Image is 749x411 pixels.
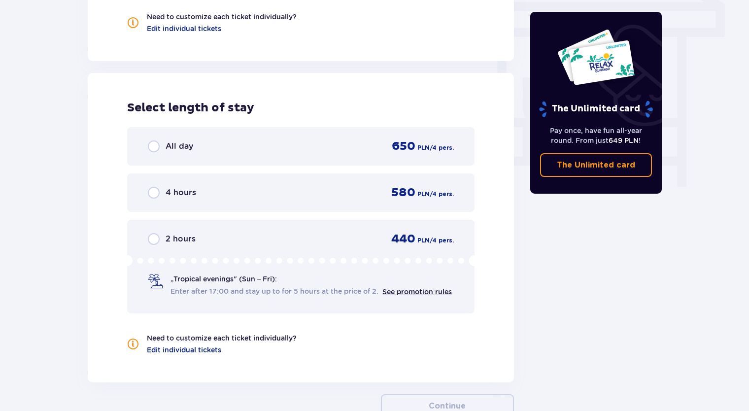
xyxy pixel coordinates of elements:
[540,153,652,177] a: The Unlimited card
[166,141,193,152] p: All day
[430,236,454,245] p: / 4 pers.
[382,288,452,296] a: See promotion rules
[391,232,415,246] p: 440
[430,190,454,199] p: / 4 pers.
[170,274,277,284] p: „Tropical evenings" (Sun – Fri):
[538,101,654,118] p: The Unlimited card
[147,345,221,355] a: Edit individual tickets
[540,126,652,145] p: Pay once, have fun all-year round. From just !
[147,12,297,22] p: Need to customize each ticket individually?
[417,236,430,245] p: PLN
[417,143,430,152] p: PLN
[609,137,639,144] span: 649 PLN
[147,333,297,343] p: Need to customize each ticket individually?
[430,143,454,152] p: / 4 pers.
[392,139,415,154] p: 650
[170,286,378,296] span: Enter after 17:00 and stay up to for 5 hours at the price of 2.
[417,190,430,199] p: PLN
[557,160,635,171] p: The Unlimited card
[391,185,415,200] p: 580
[147,24,221,34] a: Edit individual tickets
[166,234,196,244] p: 2 hours
[166,187,196,198] p: 4 hours
[127,101,475,115] p: Select length of stay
